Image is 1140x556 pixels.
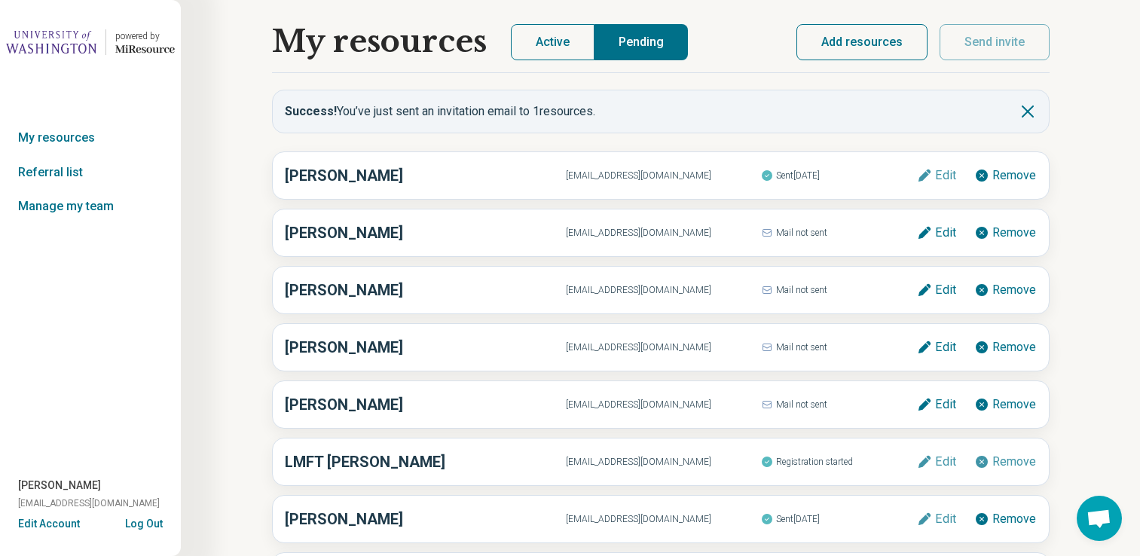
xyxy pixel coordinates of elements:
button: Remove [974,340,1037,355]
button: Edit [917,397,955,412]
span: [PERSON_NAME] [18,478,101,493]
span: Remove [992,513,1037,525]
span: [EMAIL_ADDRESS][DOMAIN_NAME] [566,341,761,354]
button: Add resources [796,24,928,60]
p: You’ve just sent an invitation email to 1 resources. [285,102,595,121]
span: Edit [935,456,955,468]
button: Remove [974,512,1037,527]
span: [EMAIL_ADDRESS][DOMAIN_NAME] [566,226,761,240]
h3: LMFT [PERSON_NAME] [285,451,566,473]
span: Edit [935,170,955,182]
button: Remove [974,397,1037,412]
button: Remove [974,283,1037,298]
h3: [PERSON_NAME] [285,221,566,244]
span: Mail not sent [761,223,917,243]
span: Remove [992,284,1037,296]
button: Edit Account [18,516,80,532]
span: Registration started [761,452,917,472]
div: powered by [115,29,175,43]
span: Mail not sent [761,280,917,300]
img: University of Washington [6,24,96,60]
h3: [PERSON_NAME] [285,164,566,187]
span: [EMAIL_ADDRESS][DOMAIN_NAME] [566,398,761,411]
span: Edit [935,513,955,525]
button: Edit [917,454,955,469]
span: Remove [992,456,1037,468]
span: [EMAIL_ADDRESS][DOMAIN_NAME] [566,512,761,526]
span: Mail not sent [761,395,917,414]
button: Edit [917,512,955,527]
span: Edit [935,341,955,353]
button: Send invite [940,24,1050,60]
button: Pending [594,24,688,60]
span: [EMAIL_ADDRESS][DOMAIN_NAME] [566,283,761,297]
button: Edit [917,168,955,183]
button: Remove [974,225,1037,240]
h3: [PERSON_NAME] [285,508,566,530]
span: Sent [DATE] [761,166,917,185]
span: [EMAIL_ADDRESS][DOMAIN_NAME] [566,455,761,469]
h3: [PERSON_NAME] [285,393,566,416]
button: Log Out [125,516,163,528]
span: Mail not sent [761,338,917,357]
span: Edit [935,284,955,296]
button: Edit [917,225,955,240]
h1: My resources [272,24,487,60]
div: Open chat [1077,496,1122,541]
span: [EMAIL_ADDRESS][DOMAIN_NAME] [18,496,160,510]
span: Sent [DATE] [761,509,917,529]
span: Remove [992,341,1037,353]
h3: [PERSON_NAME] [285,279,566,301]
button: Remove [974,168,1037,183]
span: Remove [992,399,1037,411]
button: Edit [917,340,955,355]
span: [EMAIL_ADDRESS][DOMAIN_NAME] [566,169,761,182]
button: Remove [974,454,1037,469]
span: Remove [992,170,1037,182]
button: Active [511,24,594,60]
button: Edit [917,283,955,298]
h3: [PERSON_NAME] [285,336,566,359]
span: Edit [935,399,955,411]
a: University of Washingtonpowered by [6,24,175,60]
b: Success! [285,104,337,118]
span: Edit [935,227,955,239]
span: Remove [992,227,1037,239]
